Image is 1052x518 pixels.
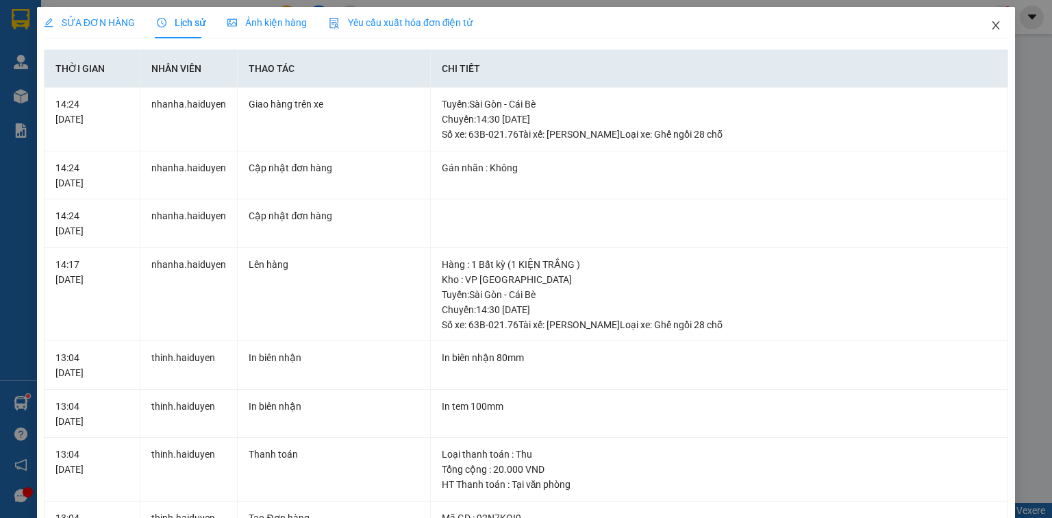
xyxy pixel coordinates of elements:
[55,97,129,127] div: 14:24 [DATE]
[45,50,141,88] th: Thời gian
[442,447,997,462] div: Loại thanh toán : Thu
[227,17,307,28] span: Ảnh kiện hàng
[442,160,997,175] div: Gán nhãn : Không
[442,462,997,477] div: Tổng cộng : 20.000 VND
[249,350,418,365] div: In biên nhận
[442,350,997,365] div: In biên nhận 80mm
[140,88,238,151] td: nhanha.haiduyen
[157,18,166,27] span: clock-circle
[238,50,430,88] th: Thao tác
[249,399,418,414] div: In biên nhận
[44,17,135,28] span: SỬA ĐƠN HÀNG
[140,390,238,439] td: thinh.haiduyen
[157,17,205,28] span: Lịch sử
[227,18,237,27] span: picture
[431,50,1009,88] th: Chi tiết
[55,257,129,287] div: 14:17 [DATE]
[442,257,997,272] div: Hàng : 1 Bất kỳ (1 KIỆN TRẮNG )
[249,208,418,223] div: Cập nhật đơn hàng
[249,97,418,112] div: Giao hàng trên xe
[44,18,53,27] span: edit
[329,17,473,28] span: Yêu cầu xuất hóa đơn điện tử
[329,18,340,29] img: icon
[249,447,418,462] div: Thanh toán
[140,341,238,390] td: thinh.haiduyen
[140,199,238,248] td: nhanha.haiduyen
[977,7,1015,45] button: Close
[55,208,129,238] div: 14:24 [DATE]
[442,287,997,332] div: Tuyến : Sài Gòn - Cái Bè Chuyến: 14:30 [DATE] Số xe: 63B-021.76 Tài xế: [PERSON_NAME] Loại xe: Gh...
[442,272,997,287] div: Kho : VP [GEOGRAPHIC_DATA]
[140,248,238,342] td: nhanha.haiduyen
[442,399,997,414] div: In tem 100mm
[140,438,238,502] td: thinh.haiduyen
[55,350,129,380] div: 13:04 [DATE]
[442,97,997,142] div: Tuyến : Sài Gòn - Cái Bè Chuyến: 14:30 [DATE] Số xe: 63B-021.76 Tài xế: [PERSON_NAME] Loại xe: Gh...
[249,160,418,175] div: Cập nhật đơn hàng
[140,50,238,88] th: Nhân viên
[249,257,418,272] div: Lên hàng
[140,151,238,200] td: nhanha.haiduyen
[55,399,129,429] div: 13:04 [DATE]
[55,160,129,190] div: 14:24 [DATE]
[442,477,997,492] div: HT Thanh toán : Tại văn phòng
[990,20,1001,31] span: close
[55,447,129,477] div: 13:04 [DATE]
